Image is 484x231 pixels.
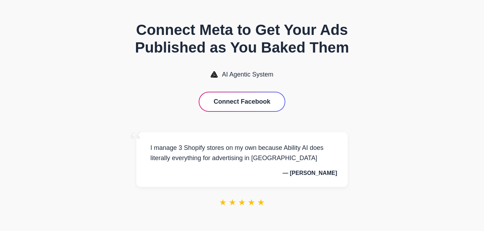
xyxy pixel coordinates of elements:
span: ★ [257,197,265,207]
h1: Connect Meta to Get Your Ads Published as You Baked Them [108,21,376,57]
button: Connect Facebook [199,92,284,111]
span: “ [129,125,142,157]
span: ★ [248,197,255,207]
img: AI Agentic System Logo [211,71,218,78]
span: AI Agentic System [222,71,273,78]
span: ★ [229,197,236,207]
p: I manage 3 Shopify stores on my own because Ability AI does literally everything for advertising ... [147,143,337,163]
span: ★ [219,197,227,207]
p: — [PERSON_NAME] [147,170,337,176]
span: ★ [238,197,246,207]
